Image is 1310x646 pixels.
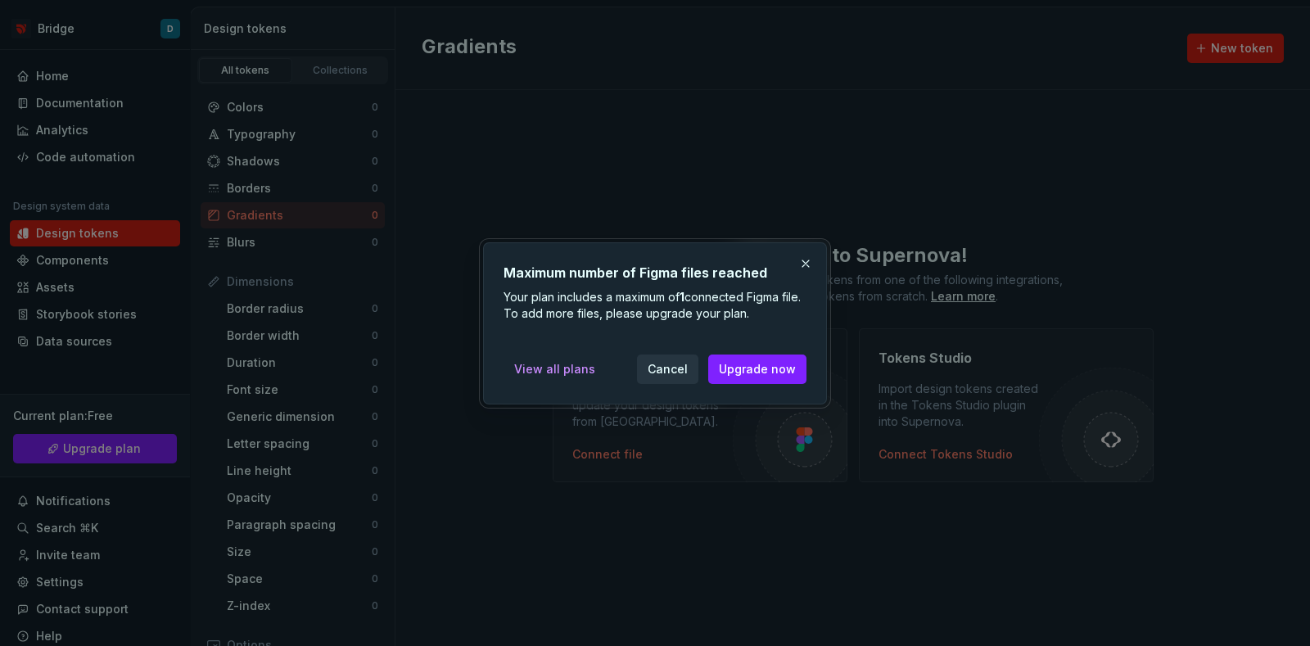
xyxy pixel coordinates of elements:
[514,361,595,377] span: View all plans
[719,361,796,377] span: Upgrade now
[504,289,806,322] p: Your plan includes a maximum of connected Figma file. To add more files, please upgrade your plan.
[648,361,688,377] span: Cancel
[504,355,606,384] a: View all plans
[708,355,806,384] button: Upgrade now
[504,263,806,282] h2: Maximum number of Figma files reached
[680,290,684,304] b: 1
[637,355,698,384] button: Cancel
